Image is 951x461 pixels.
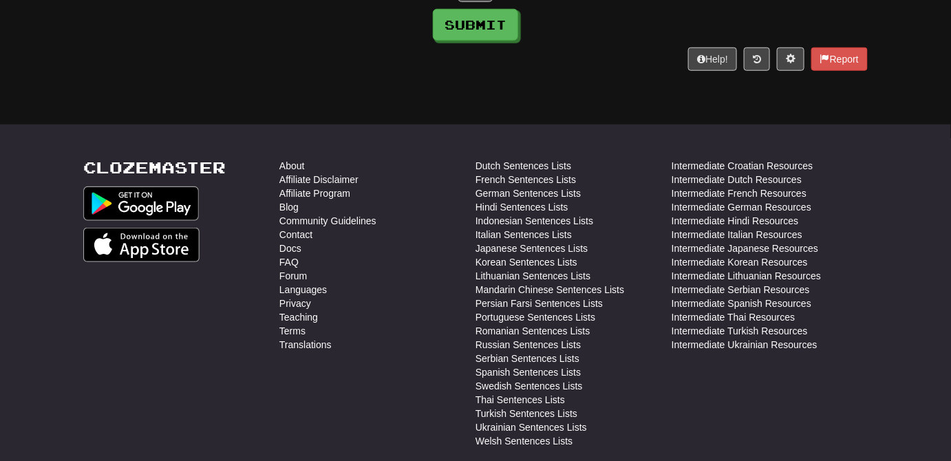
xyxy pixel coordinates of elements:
[83,186,199,221] img: Get it on Google Play
[83,159,226,176] a: Clozemaster
[672,228,802,242] a: Intermediate Italian Resources
[672,324,808,338] a: Intermediate Turkish Resources
[672,283,810,297] a: Intermediate Serbian Resources
[475,310,595,324] a: Portuguese Sentences Lists
[475,159,571,173] a: Dutch Sentences Lists
[475,434,573,448] a: Welsh Sentences Lists
[83,228,200,262] img: Get it on App Store
[672,186,806,200] a: Intermediate French Resources
[279,173,359,186] a: Affiliate Disclaimer
[475,283,624,297] a: Mandarin Chinese Sentences Lists
[475,379,583,393] a: Swedish Sentences Lists
[672,242,818,255] a: Intermediate Japanese Resources
[433,9,518,41] button: Submit
[279,324,306,338] a: Terms
[475,407,577,420] a: Turkish Sentences Lists
[672,297,811,310] a: Intermediate Spanish Resources
[279,310,318,324] a: Teaching
[475,242,588,255] a: Japanese Sentences Lists
[688,47,737,71] button: Help!
[672,255,808,269] a: Intermediate Korean Resources
[672,214,798,228] a: Intermediate Hindi Resources
[279,269,307,283] a: Forum
[672,200,811,214] a: Intermediate German Resources
[744,47,770,71] button: Round history (alt+y)
[279,242,301,255] a: Docs
[475,228,572,242] a: Italian Sentences Lists
[811,47,868,71] button: Report
[475,214,593,228] a: Indonesian Sentences Lists
[279,186,350,200] a: Affiliate Program
[672,338,818,352] a: Intermediate Ukrainian Resources
[475,352,579,365] a: Serbian Sentences Lists
[475,186,581,200] a: German Sentences Lists
[279,214,376,228] a: Community Guidelines
[475,338,581,352] a: Russian Sentences Lists
[279,159,305,173] a: About
[672,159,813,173] a: Intermediate Croatian Resources
[279,255,299,269] a: FAQ
[672,310,795,324] a: Intermediate Thai Resources
[279,200,299,214] a: Blog
[672,173,802,186] a: Intermediate Dutch Resources
[475,255,577,269] a: Korean Sentences Lists
[475,200,568,214] a: Hindi Sentences Lists
[279,338,332,352] a: Translations
[672,269,821,283] a: Intermediate Lithuanian Resources
[279,228,312,242] a: Contact
[475,173,576,186] a: French Sentences Lists
[475,324,590,338] a: Romanian Sentences Lists
[279,283,327,297] a: Languages
[475,365,581,379] a: Spanish Sentences Lists
[279,297,311,310] a: Privacy
[475,269,590,283] a: Lithuanian Sentences Lists
[475,420,587,434] a: Ukrainian Sentences Lists
[475,393,565,407] a: Thai Sentences Lists
[475,297,603,310] a: Persian Farsi Sentences Lists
